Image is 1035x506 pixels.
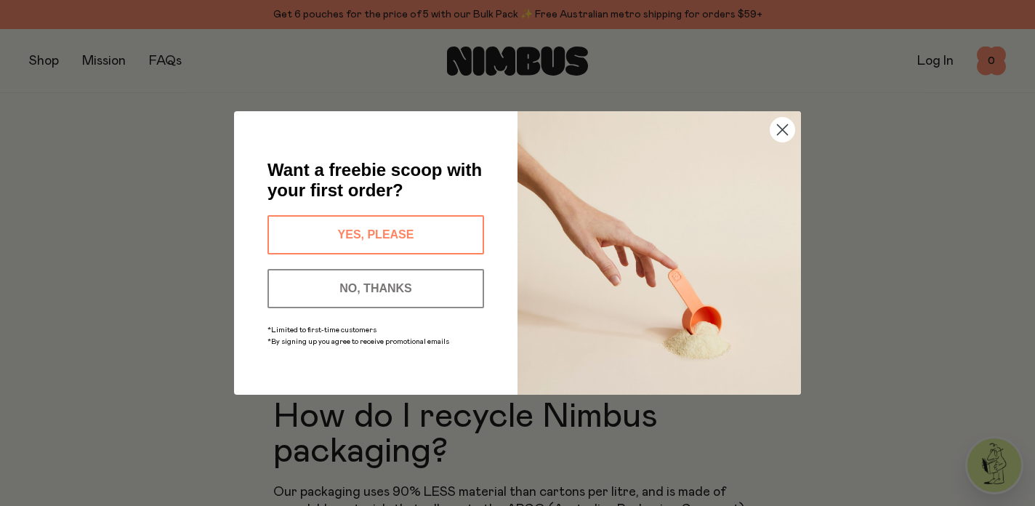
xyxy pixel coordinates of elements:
span: *Limited to first-time customers [267,326,376,334]
img: c0d45117-8e62-4a02-9742-374a5db49d45.jpeg [517,111,801,395]
button: Close dialog [770,117,795,142]
button: NO, THANKS [267,269,484,308]
button: YES, PLEASE [267,215,484,254]
span: Want a freebie scoop with your first order? [267,160,482,200]
span: *By signing up you agree to receive promotional emails [267,338,449,345]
